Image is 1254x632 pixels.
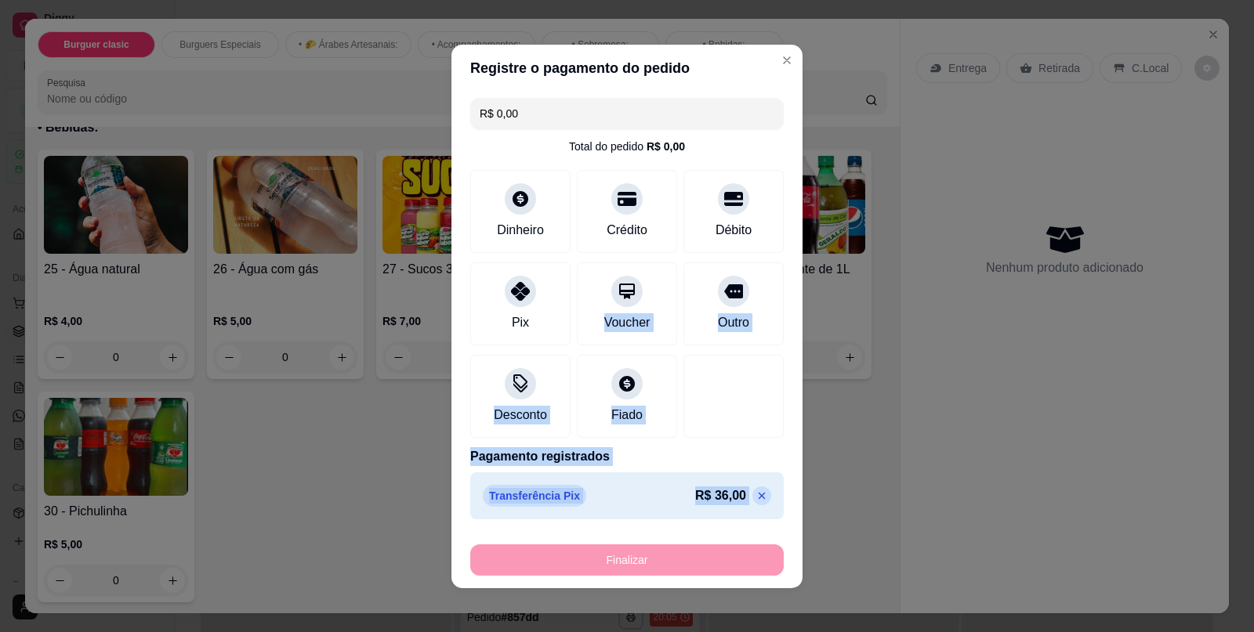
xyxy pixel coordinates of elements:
div: R$ 0,00 [647,139,685,154]
div: Desconto [494,406,547,424]
p: Pagamento registrados [470,447,784,466]
div: Pix [512,313,529,332]
div: Crédito [607,221,647,240]
p: Transferência Pix [483,485,586,507]
div: Débito [716,221,752,240]
div: Outro [718,313,749,332]
button: Close [774,48,799,73]
p: R$ 36,00 [695,486,746,505]
header: Registre o pagamento do pedido [451,45,803,92]
div: Voucher [604,313,651,332]
div: Dinheiro [497,221,544,240]
input: Ex.: hambúrguer de cordeiro [480,98,774,129]
div: Total do pedido [569,139,685,154]
div: Fiado [611,406,643,424]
